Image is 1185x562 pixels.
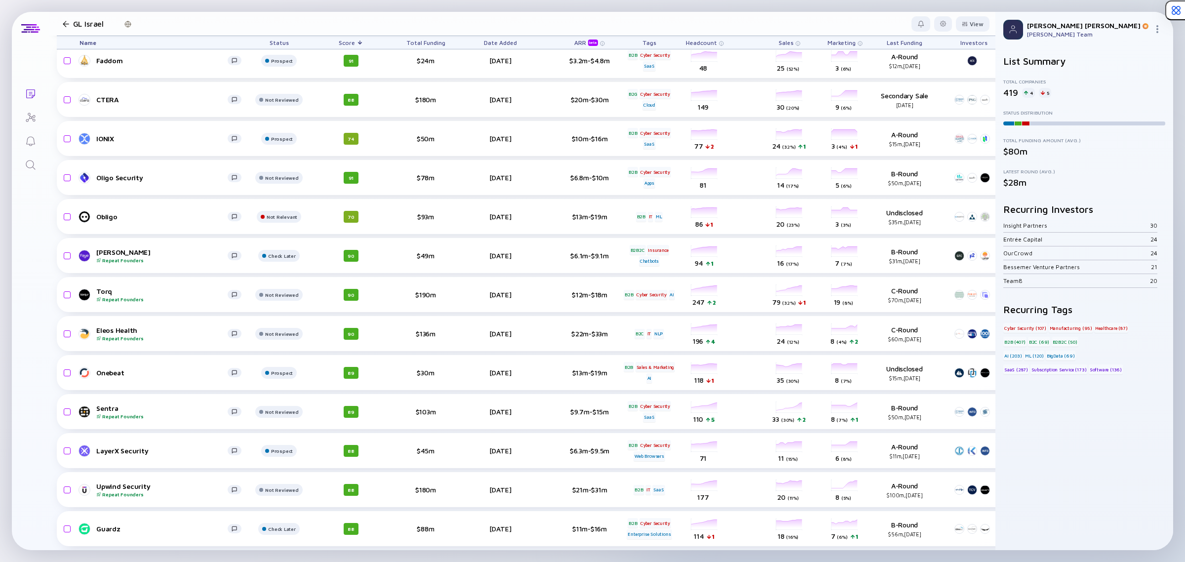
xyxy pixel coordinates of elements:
[686,39,717,46] span: Headcount
[265,331,298,337] div: Not Reviewed
[79,482,249,497] a: Upwind SecurityRepeat Founders
[633,451,665,461] div: Web Browsers
[394,95,458,104] div: $180m
[557,446,622,455] div: $6.3m-$9.5m
[1030,364,1088,374] div: Subscription Service (173)
[636,212,646,222] div: B2B
[628,89,638,99] div: B2G
[627,529,671,539] div: Enterprise Solutions
[265,97,298,103] div: Not Reviewed
[96,134,228,143] div: IONIX
[1003,146,1165,157] div: $80m
[344,523,358,535] div: 88
[1027,21,1149,30] div: [PERSON_NAME] [PERSON_NAME]
[639,50,671,60] div: Cyber Security
[1003,323,1047,333] div: Cyber Security (107)
[1028,337,1050,347] div: B2C (69)
[394,368,458,377] div: $30m
[643,61,655,71] div: SaaS
[639,89,671,99] div: Cyber Security
[79,133,249,145] a: IONIX
[271,58,293,64] div: Prospect
[12,81,49,105] a: Lists
[872,102,937,108] div: [DATE]
[630,245,646,255] div: B2B2C
[394,485,458,494] div: $180m
[669,290,675,300] div: AI
[951,36,996,49] div: Investors
[344,211,358,223] div: 70
[639,401,671,411] div: Cyber Security
[268,253,295,259] div: Check Later
[271,370,293,376] div: Prospect
[344,406,358,418] div: 89
[635,290,667,300] div: Cyber Security
[473,173,528,182] div: [DATE]
[872,403,937,420] div: B-Round
[557,251,622,260] div: $6.1m-$9.1m
[1089,364,1123,374] div: Software (136)
[473,407,528,416] div: [DATE]
[96,368,228,377] div: Onebeat
[79,326,249,341] a: Eleos HealthRepeat Founders
[872,52,937,69] div: A-Round
[79,55,249,67] a: Faddom
[557,173,622,182] div: $6.8m-$10m
[642,100,656,110] div: Cloud
[574,39,600,46] div: ARR
[1049,323,1093,333] div: Manufacturing (95)
[473,134,528,143] div: [DATE]
[872,180,937,186] div: $50m, [DATE]
[96,173,228,182] div: Oligo Security
[557,329,622,338] div: $22m-$33m
[1153,25,1161,33] img: Menu
[628,401,638,411] div: B2B
[96,56,228,65] div: Faddom
[639,167,671,177] div: Cyber Security
[344,289,358,301] div: 90
[473,485,528,494] div: [DATE]
[622,36,677,49] div: Tags
[344,250,358,262] div: 90
[73,19,104,28] h1: GL Israel
[96,404,228,419] div: Sentra
[828,39,856,46] span: Marketing
[1003,203,1165,215] h2: Recurring Investors
[639,128,671,138] div: Cyber Security
[557,95,622,104] div: $20m-$30m
[872,336,937,342] div: $60m, [DATE]
[96,482,228,497] div: Upwind Security
[12,128,49,152] a: Reminders
[394,329,458,338] div: $136m
[872,208,937,225] div: Undisclosed
[628,128,638,138] div: B2B
[1003,304,1165,315] h2: Recurring Tags
[265,292,298,298] div: Not Reviewed
[344,328,358,340] div: 90
[394,173,458,182] div: $78m
[653,329,664,339] div: NLP
[872,130,937,147] div: A-Round
[394,134,458,143] div: $50m
[265,409,298,415] div: Not Reviewed
[271,448,293,454] div: Prospect
[646,373,653,383] div: AI
[872,521,937,537] div: B-Round
[79,248,249,263] a: [PERSON_NAME]Repeat Founders
[643,139,655,149] div: SaaS
[1003,168,1165,174] div: Latest Round (Avg.)
[1003,137,1165,143] div: Total Funding Amount (Avg.)
[344,55,358,67] div: 91
[1003,236,1150,243] div: Entrée Capital
[1003,87,1018,98] div: 419
[79,445,249,457] a: LayerX Security
[79,211,249,223] a: Obligo
[872,247,937,264] div: B-Round
[633,485,644,495] div: B2B
[1003,20,1023,40] img: Profile Picture
[1003,263,1151,271] div: Bessemer Venture Partners
[473,524,528,533] div: [DATE]
[1022,88,1035,98] div: 4
[96,413,228,419] div: Repeat Founders
[406,39,445,46] span: Total Funding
